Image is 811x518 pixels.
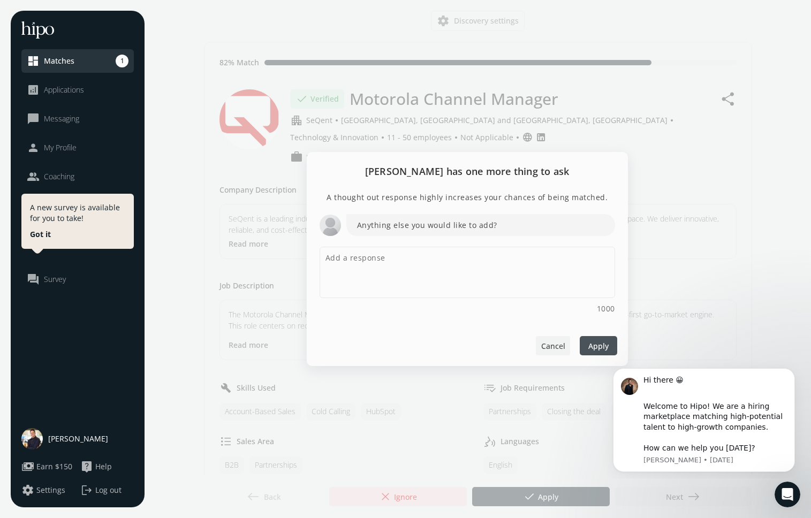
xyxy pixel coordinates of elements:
span: people [27,170,40,183]
h2: [PERSON_NAME] has one more thing to ask [307,152,628,191]
span: My Profile [44,142,77,153]
span: Apply [588,340,609,352]
span: Settings [36,485,65,496]
a: dashboardMatches1 [27,55,128,67]
span: Log out [95,485,122,496]
span: Coaching [44,171,74,182]
a: personMy Profile [27,141,128,154]
button: settingsSettings [21,484,65,497]
img: hh-logo-white [21,21,54,39]
p: A thought out response highly increases your chances of being matched. [320,191,615,204]
span: live_help [80,460,93,473]
span: 1000 [597,303,615,314]
span: Survey [44,274,66,285]
span: payments [21,460,34,473]
a: analyticsApplications [27,83,128,96]
p: Anything else you would like to add? [346,214,615,236]
button: paymentsEarn $150 [21,460,72,473]
button: Apply [580,336,617,355]
span: person [27,141,40,154]
a: chat_bubble_outlineMessaging [27,112,128,125]
span: Cancel [541,340,565,352]
a: settingsSettings [21,484,75,497]
a: live_helpHelp [80,460,134,473]
span: 1 [116,55,128,67]
span: Matches [44,56,74,66]
button: Cancel [536,336,570,355]
a: peopleCoaching [27,170,128,183]
span: settings [21,484,34,497]
span: Applications [44,85,84,95]
span: Help [95,461,112,472]
span: analytics [27,83,40,96]
span: chat_bubble_outline [27,112,40,125]
a: question_answerSurvey [27,273,128,286]
iframe: Intercom notifications message [597,359,811,478]
p: A new survey is available for you to take! [30,202,125,224]
span: Messaging [44,113,79,124]
button: live_helpHelp [80,460,112,473]
iframe: Intercom live chat [775,482,800,507]
img: user-photo [21,428,43,450]
button: logoutLog out [80,484,134,497]
button: Got it [30,229,51,240]
span: Earn $150 [36,461,72,472]
span: [PERSON_NAME] [48,433,108,444]
a: paymentsEarn $150 [21,460,75,473]
span: dashboard [27,55,40,67]
img: recruiter-photo [320,215,341,236]
span: logout [80,484,93,497]
span: question_answer [27,273,40,286]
